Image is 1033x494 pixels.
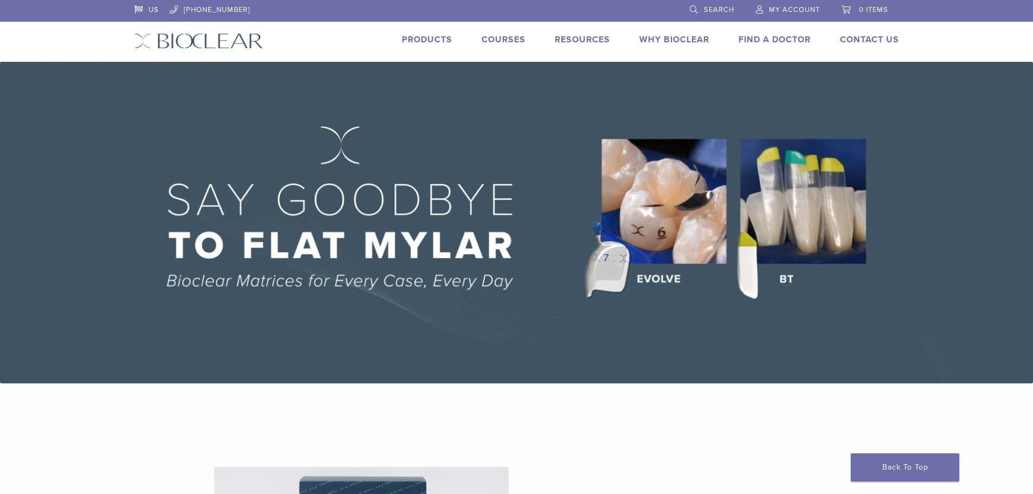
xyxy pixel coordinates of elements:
[482,34,525,45] a: Courses
[704,5,734,14] span: Search
[840,34,899,45] a: Contact Us
[555,34,610,45] a: Resources
[769,5,820,14] span: My Account
[639,34,709,45] a: Why Bioclear
[402,34,452,45] a: Products
[739,34,811,45] a: Find A Doctor
[134,33,263,49] img: Bioclear
[851,453,959,482] a: Back To Top
[859,5,888,14] span: 0 items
